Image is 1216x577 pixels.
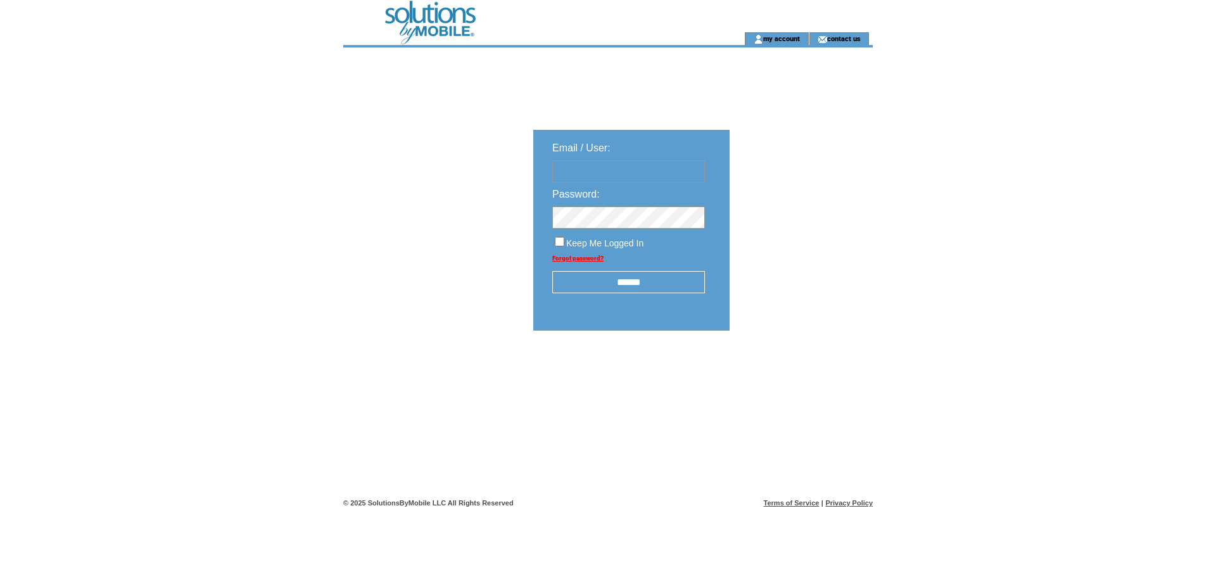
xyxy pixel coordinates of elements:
span: | [821,499,823,507]
span: © 2025 SolutionsByMobile LLC All Rights Reserved [343,499,514,507]
span: Keep Me Logged In [566,238,643,248]
span: Email / User: [552,143,611,153]
img: contact_us_icon.gif;jsessionid=C5C1E1FF128C4E63126448DE18415F13 [818,34,827,44]
a: Terms of Service [764,499,820,507]
a: Privacy Policy [825,499,873,507]
a: contact us [827,34,861,42]
span: Password: [552,189,600,200]
img: account_icon.gif;jsessionid=C5C1E1FF128C4E63126448DE18415F13 [754,34,763,44]
a: my account [763,34,800,42]
a: Forgot password? [552,255,604,262]
img: transparent.png;jsessionid=C5C1E1FF128C4E63126448DE18415F13 [766,362,830,378]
